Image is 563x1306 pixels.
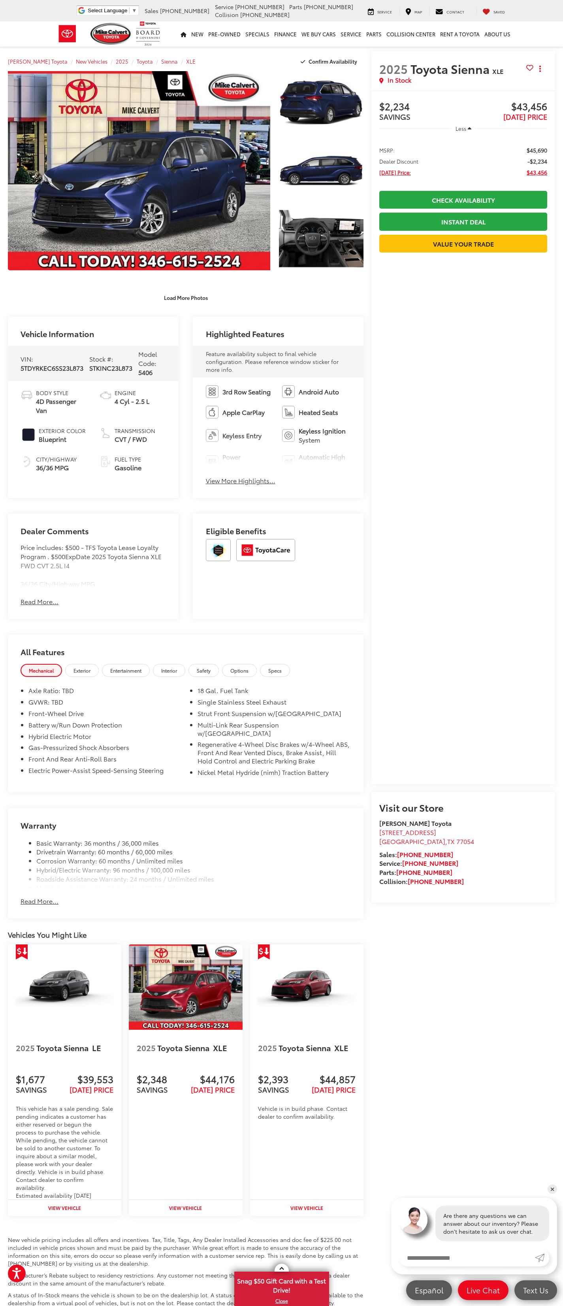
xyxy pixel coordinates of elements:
span: [PERSON_NAME] Toyota [8,58,68,65]
span: Fuel Type [115,455,141,463]
span: Español [411,1285,447,1295]
span: 2025 [258,1042,277,1053]
a: Service [362,7,398,15]
a: Expand Photo 1 [279,71,363,135]
span: $43,456 [463,101,547,113]
span: $44,857 [307,1072,356,1086]
span: 5406 [138,367,153,377]
img: 2025 Toyota Sienna XLE [278,70,364,136]
a: [PHONE_NUMBER] [397,850,453,859]
span: $2,234 [379,101,463,113]
span: [PHONE_NUMBER] [235,3,284,11]
span: Select Language [88,8,127,13]
a: Toyota [137,58,153,65]
p: New vehicle pricing includes all offers and incentives. Tax, Title, Tags, Any Dealer Installed Ac... [8,1236,363,1267]
a: WE BUY CARS [299,21,338,47]
a: Expand Photo 2 [279,139,363,203]
h2: Highlighted Features [206,329,284,338]
iframe: Finance Tool [379,256,547,774]
span: City/Highway [36,455,77,463]
li: Regenerative 4-Wheel Disc Brakes w/4-Wheel ABS, Front And Rear Vented Discs, Brake Assist, Hill H... [198,740,351,768]
span: $1,677 [16,1072,65,1086]
a: Español [406,1280,452,1300]
a: About Us [482,21,513,47]
a: View Vehicle [250,1200,363,1216]
span: [GEOGRAPHIC_DATA] [379,837,445,846]
input: Enter your message [399,1249,535,1266]
span: $2,348 [137,1072,186,1086]
a: Sienna [161,58,178,65]
li: Multi-Link Rear Suspension w/[GEOGRAPHIC_DATA] [198,721,351,741]
span: Model Code: [138,349,157,367]
span: XLE [492,66,503,75]
span: SAVINGS [137,1084,168,1095]
button: Read More... [21,897,58,906]
a: Home [178,21,189,47]
span: ▼ [132,8,137,13]
h2: All Features [8,635,363,664]
span: 36/36 MPG [36,463,77,472]
span: VIN: [21,354,33,363]
a: Contact [429,7,470,15]
a: [PHONE_NUMBER] [396,867,452,876]
li: Gas-Pressurized Shock Absorbers [28,743,182,755]
span: 5TDYRKEC6SS23L873 [21,363,83,372]
span: Get Price Drop Alert [258,944,270,959]
a: My Saved Vehicles [476,7,511,15]
a: View Vehicle [129,1200,242,1216]
img: 2025 Toyota Sienna XLE [278,206,364,271]
span: [PHONE_NUMBER] [304,3,353,11]
span: Android Auto [299,387,339,396]
div: Vehicle is in build phase. Contact dealer to confirm availability. [258,1104,356,1120]
a: New [189,21,206,47]
span: Specs [268,667,282,674]
strong: View Vehicle [48,1204,81,1211]
span: $2,393 [258,1072,307,1086]
span: 2025 [137,1042,156,1053]
a: Check Availability [379,191,547,209]
a: 2025 Toyota Sienna XLE 2025 Toyota Sienna XLE [250,944,363,1029]
li: Hybrid Electric Motor [28,732,182,744]
a: Submit [535,1249,549,1266]
a: Collision Center [384,21,438,47]
a: Expand Photo 3 [279,207,363,271]
span: Engine [115,389,149,397]
li: Front And Rear Anti-Roll Bars [28,755,182,766]
span: Keyless Ignition System [299,426,351,445]
button: Confirm Availability [296,55,364,68]
a: 2025 Toyota Sienna XLE 2025 Toyota Sienna XLE [129,944,242,1029]
span: $45,690 [527,146,547,154]
span: 4 Cyl - 2.5 L [115,397,149,406]
a: Specials [243,21,272,47]
span: New Vehicles [76,58,107,65]
img: Keyless Ignition System [282,429,295,442]
a: Finance [272,21,299,47]
li: Single Stainless Steel Exhaust [198,698,351,709]
span: In Stock [388,75,411,85]
span: [DATE] PRICE [70,1084,113,1095]
div: Vehicles You Might Like [8,930,363,939]
span: STKINC23L873 [89,363,132,372]
span: Options [230,667,249,674]
span: ​ [129,8,130,13]
span: Transmission [115,427,155,435]
img: Heated Seats [282,406,295,418]
span: Safety [197,667,211,674]
span: Dealer Discount [379,157,418,165]
strong: View Vehicle [169,1204,202,1211]
a: XLE [186,58,196,65]
img: Toyota Safety Sense Mike Calvert Toyota Houston TX [206,539,231,561]
a: 2025 Toyota Sienna LE [16,1034,113,1062]
img: Android Auto [282,385,295,398]
span: Less [456,125,466,132]
span: XLE [334,1042,348,1053]
span: 2025 [116,58,128,65]
img: 2025 Toyota Sienna LE [8,944,121,1029]
span: Exterior [73,667,90,674]
a: 2025 Toyota Sienna XLE [137,1034,234,1062]
a: Value Your Trade [379,235,547,253]
a: Parts [364,21,384,47]
span: Stock #: [89,354,113,363]
span: Toyota Sienna [36,1042,90,1053]
img: Apple CarPlay [206,406,218,418]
